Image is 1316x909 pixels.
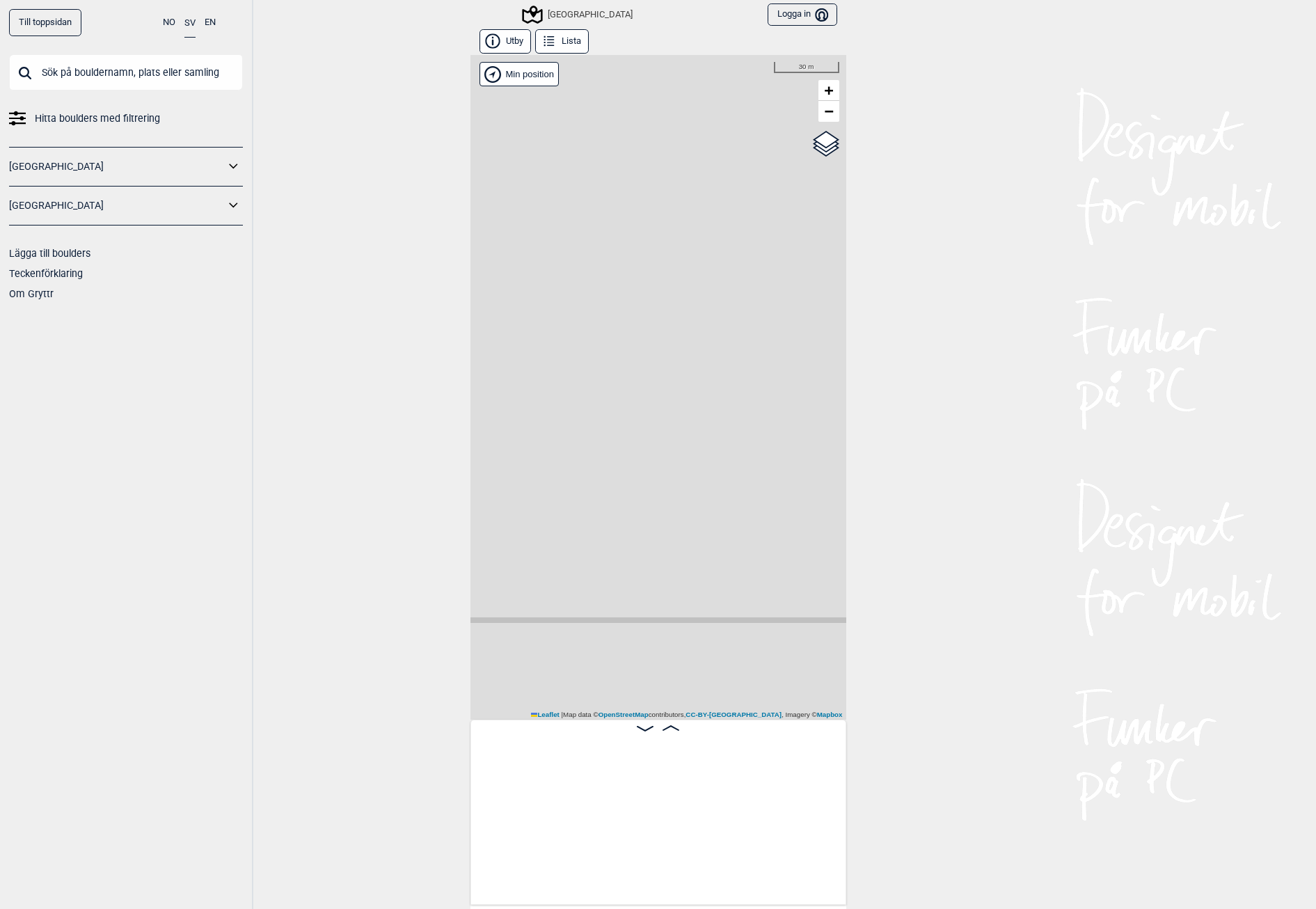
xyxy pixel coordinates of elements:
span: Hitta boulders med filtrering [35,109,160,129]
a: [GEOGRAPHIC_DATA] [9,196,225,216]
a: Mapbox [817,711,843,718]
button: Lista [535,29,589,54]
div: Vis min position [479,62,560,86]
a: CC-BY-[GEOGRAPHIC_DATA] [685,711,782,718]
a: Lägga till boulders [9,248,90,259]
span: | [562,711,564,718]
button: SV [184,9,196,38]
button: Logga in [768,3,837,26]
a: Om Gryttr [9,288,54,299]
button: NO [163,9,175,36]
a: Zoom in [818,80,839,101]
button: Utby [479,29,531,54]
a: Leaflet [531,711,560,718]
a: Hitta boulders med filtrering [9,109,243,129]
a: [GEOGRAPHIC_DATA] [9,157,225,177]
div: Map data © contributors, , Imagery © [528,710,846,720]
a: Teckenförklaring [9,268,83,279]
a: Layers [813,129,839,159]
div: 30 m [774,62,839,73]
a: OpenStreetMap [598,711,649,718]
div: [GEOGRAPHIC_DATA] [524,6,633,23]
a: Zoom out [818,101,839,122]
a: Till toppsidan [9,9,81,36]
span: − [824,102,833,120]
button: EN [205,9,216,36]
input: Sök på bouldernamn, plats eller samling [9,54,243,90]
span: + [824,81,833,99]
